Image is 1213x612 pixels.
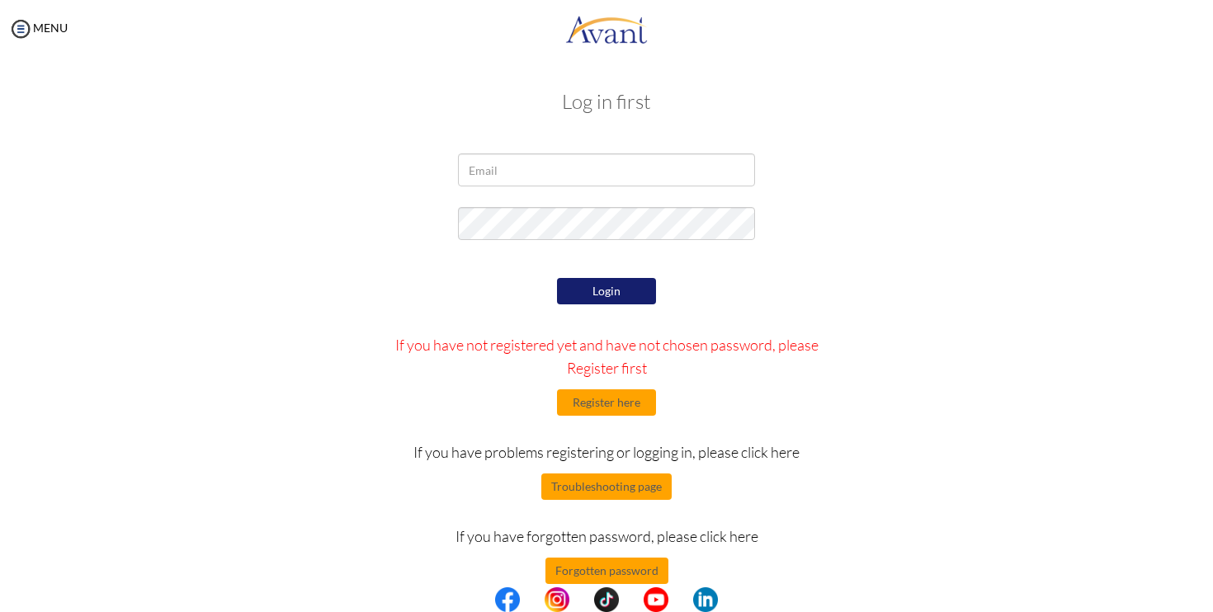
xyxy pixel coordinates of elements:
p: If you have forgotten password, please click here [378,525,836,548]
img: blank.png [520,587,545,612]
p: If you have not registered yet and have not chosen password, please Register first [378,333,836,379]
img: icon-menu.png [8,16,33,41]
h3: Log in first [136,91,1077,112]
button: Troubleshooting page [541,473,672,500]
img: logo.png [565,4,648,54]
input: Email [458,153,755,186]
img: li.png [693,587,718,612]
p: If you have problems registering or logging in, please click here [378,440,836,464]
img: blank.png [569,587,594,612]
button: Forgotten password [545,558,668,584]
button: Login [557,278,656,304]
img: tt.png [594,587,619,612]
img: yt.png [644,587,668,612]
img: blank.png [668,587,693,612]
img: blank.png [619,587,644,612]
img: fb.png [495,587,520,612]
a: MENU [8,21,68,35]
img: in.png [545,587,569,612]
button: Register here [557,389,656,416]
